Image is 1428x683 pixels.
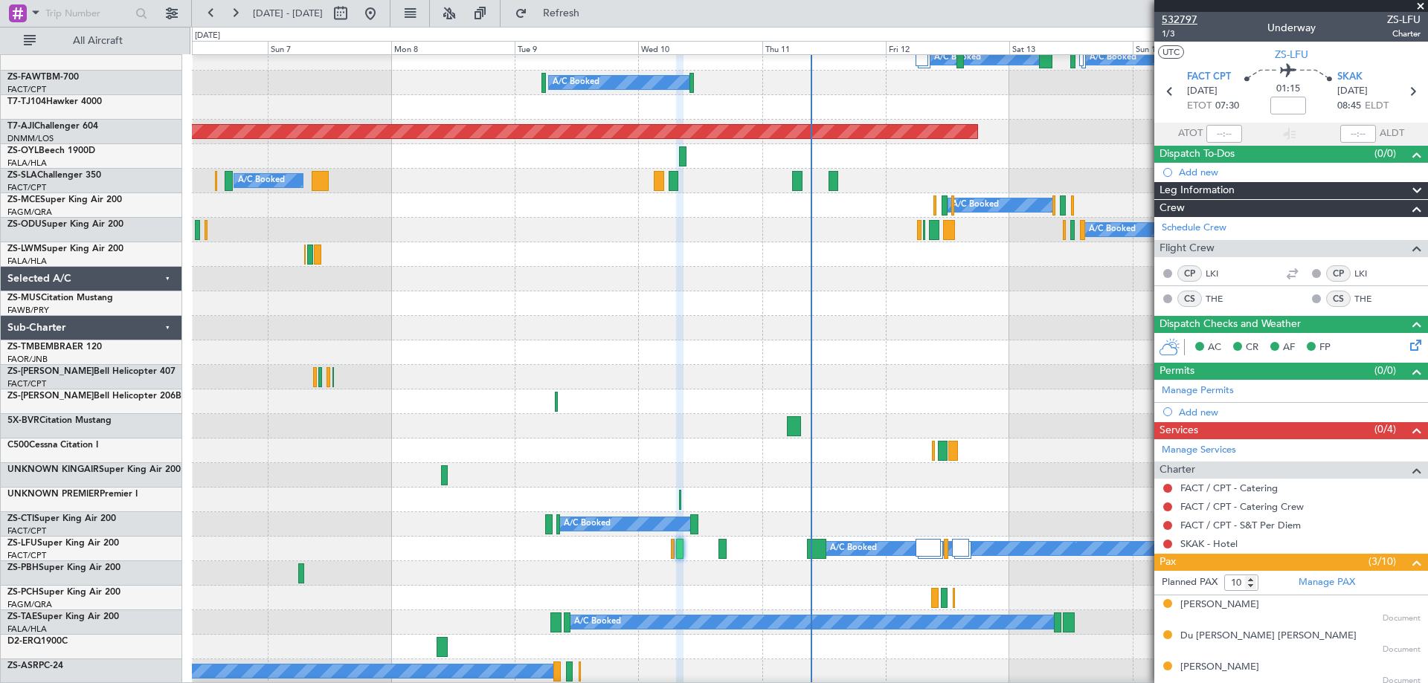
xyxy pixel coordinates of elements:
a: DNMM/LOS [7,133,54,144]
span: ZS-CTI [7,514,34,523]
a: C500Cessna Citation I [7,441,98,450]
div: A/C Booked [934,47,981,69]
a: FAGM/QRA [7,207,52,218]
span: ZS-SLA [7,171,37,180]
a: D2-ERQ1900C [7,637,68,646]
span: ZS-LWM [7,245,42,253]
div: A/C Booked [1090,47,1136,69]
a: ZS-FAWTBM-700 [7,73,79,82]
span: ETOT [1187,99,1212,114]
div: A/C Booked [574,611,621,633]
span: (0/0) [1374,146,1396,161]
a: FALA/HLA [7,256,47,267]
a: FAOR/JNB [7,354,48,365]
a: ZS-PCHSuper King Air 200 [7,588,120,597]
div: Sat 13 [1009,41,1133,54]
a: ZS-ODUSuper King Air 200 [7,220,123,229]
span: ZS-FAW [7,73,41,82]
a: FACT/CPT [7,378,46,389]
span: Charter [1387,27,1421,40]
span: AC [1208,340,1221,355]
span: [DATE] [1337,84,1368,99]
span: FACT CPT [1187,70,1231,85]
div: Wed 10 [638,41,762,54]
span: ALDT [1380,126,1404,141]
span: ZS-OYL [7,146,39,155]
a: Manage Permits [1162,383,1234,398]
a: ZS-MUSCitation Mustang [7,294,113,302]
span: ZS-ASR [7,661,39,670]
div: Add new [1179,166,1421,178]
a: FACT/CPT [7,525,46,537]
div: [PERSON_NAME] [1180,660,1259,675]
a: FACT / CPT - S&T Per Diem [1180,519,1301,531]
a: UNKNOWN KINGAIRSuper King Air 200 [7,465,181,474]
a: UNKNOWN PREMIERPremier I [7,490,138,499]
span: UNKNOWN PREMIER [7,490,100,499]
div: A/C Booked [238,169,285,192]
a: FALA/HLA [7,158,47,169]
span: T7-AJI [7,122,34,131]
span: Leg Information [1160,182,1235,199]
span: ZS-TMB [7,343,40,352]
div: Tue 9 [515,41,638,54]
span: Services [1160,422,1198,439]
span: ZS-[PERSON_NAME] [7,367,94,376]
a: THE [1354,292,1388,305]
div: Sun 7 [268,41,391,54]
a: ZS-CTISuper King Air 200 [7,514,116,523]
div: A/C Booked [564,513,611,535]
label: Planned PAX [1162,575,1218,590]
span: 01:15 [1276,82,1300,97]
span: ZS-LFU [1387,12,1421,27]
span: SKAK [1337,70,1363,85]
span: UNKNOWN KINGAIR [7,465,99,474]
a: T7-TJ104Hawker 4000 [7,97,102,106]
div: A/C Booked [830,537,877,560]
span: 07:30 [1215,99,1239,114]
input: --:-- [1206,125,1242,143]
span: ZS-[PERSON_NAME] [7,392,94,401]
span: ZS-LFU [1275,47,1308,62]
div: CP [1177,265,1202,282]
button: All Aircraft [16,29,161,53]
span: CR [1246,340,1258,355]
span: All Aircraft [39,36,157,46]
span: Refresh [530,8,593,19]
span: ZS-ODU [7,220,42,229]
span: 5X-BVR [7,416,39,425]
span: ATOT [1178,126,1203,141]
span: Document [1383,644,1421,656]
a: ZS-PBHSuper King Air 200 [7,563,120,572]
span: AF [1283,340,1295,355]
span: Dispatch Checks and Weather [1160,316,1301,333]
div: CP [1326,265,1351,282]
a: Manage PAX [1299,575,1355,590]
div: Thu 11 [762,41,886,54]
a: ZS-TMBEMBRAER 120 [7,343,102,352]
a: ZS-[PERSON_NAME]Bell Helicopter 206B [7,392,181,401]
a: 5X-BVRCitation Mustang [7,416,112,425]
span: Flight Crew [1160,240,1215,257]
a: T7-AJIChallenger 604 [7,122,98,131]
span: ZS-MUS [7,294,41,302]
div: A/C Booked [553,71,599,94]
a: FACT / CPT - Catering Crew [1180,500,1304,513]
span: ZS-MCE [7,195,40,204]
a: ZS-TAESuper King Air 200 [7,612,119,621]
span: T7-TJ104 [7,97,46,106]
a: ZS-LFUSuper King Air 200 [7,539,119,548]
span: Pax [1160,554,1176,571]
a: SKAK - Hotel [1180,537,1238,550]
a: ZS-MCESuper King Air 200 [7,195,122,204]
a: ZS-[PERSON_NAME]Bell Helicopter 407 [7,367,176,376]
div: Du [PERSON_NAME] [PERSON_NAME] [1180,629,1357,644]
span: ELDT [1365,99,1389,114]
a: ZS-ASRPC-24 [7,661,63,670]
a: FAGM/QRA [7,599,52,610]
a: ZS-OYLBeech 1900D [7,146,95,155]
a: FALA/HLA [7,624,47,635]
div: A/C Booked [952,194,999,216]
span: [DATE] - [DATE] [253,7,323,20]
span: 532797 [1162,12,1197,27]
